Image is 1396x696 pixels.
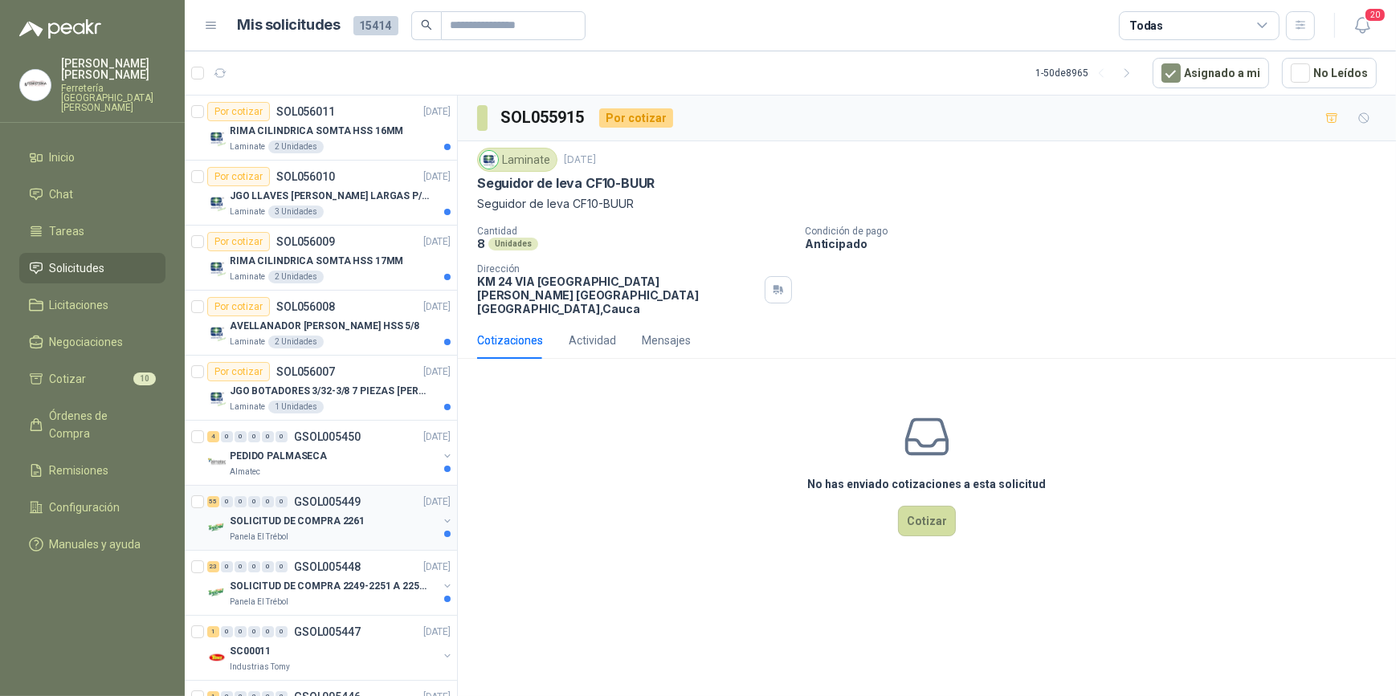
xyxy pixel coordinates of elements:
p: Laminate [230,140,265,153]
p: [DATE] [423,429,451,445]
p: GSOL005448 [294,561,361,572]
span: Remisiones [50,462,109,479]
div: 0 [262,561,274,572]
div: 0 [248,561,260,572]
p: [DATE] [423,364,451,380]
p: Dirección [477,263,758,275]
p: Laminate [230,206,265,218]
p: JGO BOTADORES 3/32-3/8 7 PIEZAS [PERSON_NAME] J9 [230,384,430,399]
p: Seguidor de leva CF10-BUUR [477,195,1377,213]
a: 1 0 0 0 0 0 GSOL005447[DATE] Company LogoSC00011Industrias Tomy [207,622,454,674]
a: Inicio [19,142,165,173]
p: Laminate [230,401,265,413]
p: [DATE] [423,234,451,250]
p: Industrias Tomy [230,661,290,674]
img: Company Logo [207,258,227,277]
div: 0 [235,431,247,442]
p: [DATE] [423,104,451,120]
img: Company Logo [207,388,227,407]
div: Unidades [488,238,538,250]
img: Company Logo [207,453,227,472]
p: Panela El Trébol [230,531,288,543]
p: [DATE] [423,299,451,315]
a: Por cotizarSOL056010[DATE] Company LogoJGO LLAVES [PERSON_NAME] LARGAS P/BOLA 4996 ULaminate3 Uni... [185,161,457,226]
p: Almatec [230,466,260,478]
div: Cotizaciones [477,332,543,349]
div: 0 [235,496,247,507]
p: [DATE] [423,169,451,185]
h1: Mis solicitudes [238,14,341,37]
p: SOL056008 [276,301,335,312]
span: 10 [133,372,156,385]
div: Por cotizar [207,362,270,381]
p: Ferretería [GEOGRAPHIC_DATA][PERSON_NAME] [61,83,165,112]
a: Órdenes de Compra [19,401,165,449]
a: 23 0 0 0 0 0 GSOL005448[DATE] Company LogoSOLICITUD DE COMPRA 2249-2251 A 2256-2258 Y 2262Panela ... [207,557,454,608]
p: GSOL005447 [294,626,361,637]
div: 4 [207,431,219,442]
p: Panela El Trébol [230,596,288,608]
span: Tareas [50,222,85,240]
div: 0 [221,626,233,637]
a: Chat [19,179,165,210]
div: Por cotizar [207,167,270,186]
img: Company Logo [207,193,227,212]
img: Company Logo [480,151,498,169]
div: Mensajes [642,332,691,349]
a: Por cotizarSOL056011[DATE] Company LogoRIMA CILINDRICA SOMTA HSS 16MMLaminate2 Unidades [185,96,457,161]
span: 20 [1364,7,1386,22]
div: 0 [262,431,274,442]
span: Manuales y ayuda [50,535,141,553]
div: Por cotizar [599,108,673,128]
div: Por cotizar [207,102,270,121]
span: Licitaciones [50,296,109,314]
p: [DATE] [423,560,451,575]
button: 20 [1348,11,1377,40]
p: [PERSON_NAME] [PERSON_NAME] [61,58,165,80]
span: search [421,19,432,31]
div: 0 [248,626,260,637]
span: Solicitudes [50,259,105,277]
p: SOLICITUD DE COMPRA 2249-2251 A 2256-2258 Y 2262 [230,579,430,594]
p: SC00011 [230,644,271,659]
p: Seguidor de leva CF10-BUUR [477,175,655,192]
img: Company Logo [207,648,227,667]
p: GSOL005450 [294,431,361,442]
p: SOL056010 [276,171,335,182]
a: Por cotizarSOL056009[DATE] Company LogoRIMA CILINDRICA SOMTA HSS 17MMLaminate2 Unidades [185,226,457,291]
button: Asignado a mi [1153,58,1269,88]
img: Company Logo [20,70,51,100]
div: Todas [1129,17,1163,35]
a: Licitaciones [19,290,165,320]
div: 0 [276,496,288,507]
div: 0 [262,626,274,637]
p: Condición de pago [805,226,1390,237]
a: Cotizar10 [19,364,165,394]
p: SOL056007 [276,366,335,377]
button: No Leídos [1282,58,1377,88]
div: 2 Unidades [268,271,324,283]
a: Configuración [19,492,165,523]
a: 4 0 0 0 0 0 GSOL005450[DATE] Company LogoPEDIDO PALMASECAAlmatec [207,427,454,478]
a: Remisiones [19,455,165,486]
a: Solicitudes [19,253,165,283]
div: 0 [248,431,260,442]
img: Company Logo [207,128,227,147]
div: 0 [221,561,233,572]
div: Por cotizar [207,232,270,251]
p: SOL056011 [276,106,335,117]
div: 0 [248,496,260,507]
div: Por cotizar [207,297,270,316]
span: Configuración [50,499,120,516]
div: 0 [221,431,233,442]
p: Anticipado [805,237,1390,250]
div: Actividad [569,332,616,349]
div: 3 Unidades [268,206,324,218]
p: Laminate [230,271,265,283]
div: 2 Unidades [268,336,324,348]
div: 0 [276,626,288,637]
p: AVELLANADOR [PERSON_NAME] HSS 5/8 [230,319,419,334]
div: 55 [207,496,219,507]
div: 1 - 50 de 8965 [1035,60,1140,86]
p: [DATE] [423,495,451,510]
